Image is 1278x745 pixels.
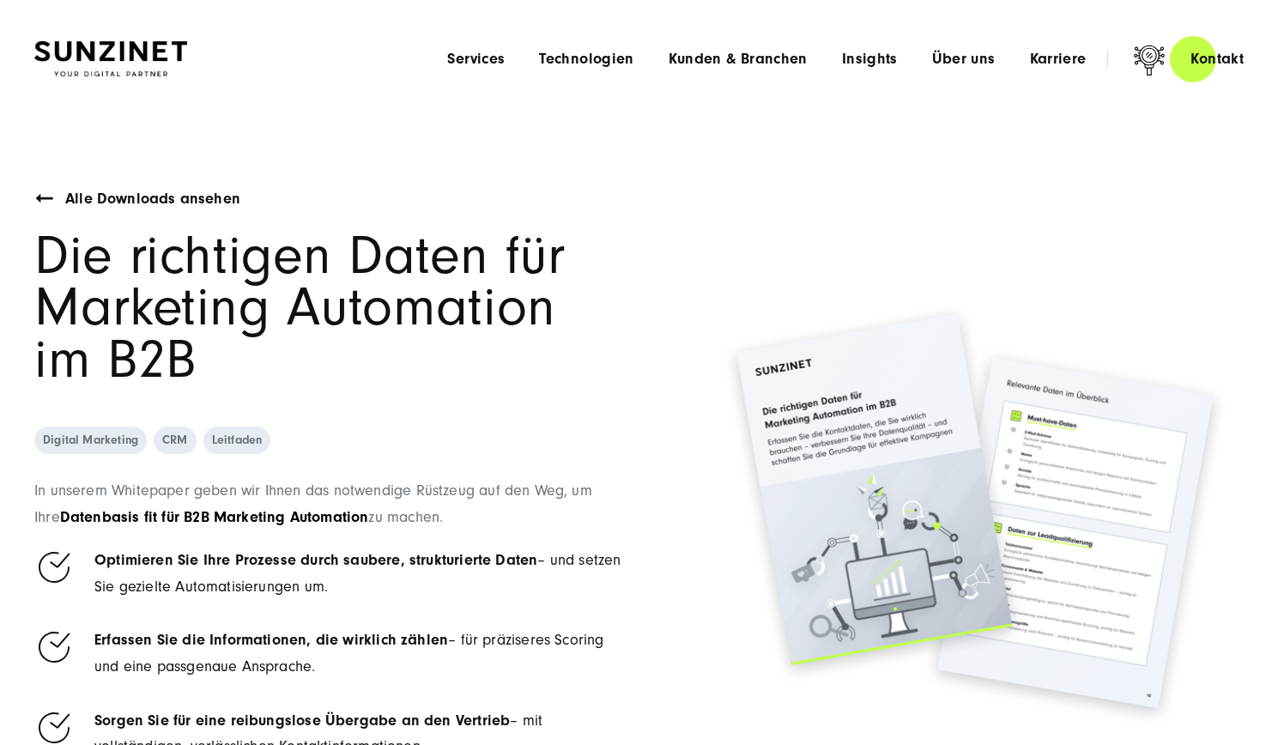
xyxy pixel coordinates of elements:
strong: Optimieren Sie Ihre Prozesse durch saubere, strukturierte Daten [94,551,537,569]
a: Über uns [932,51,996,68]
span: Datenbasis fit für B2B Marketing Automation [60,508,369,526]
a: Digital Marketing [34,427,147,454]
a: Leitfaden [203,427,271,454]
a: CRM [154,427,197,454]
span: Die richtigen Daten für Marketing Automation im B2B [34,225,566,391]
li: – und setzen Sie gezielte Automatisierungen um. [34,548,627,600]
strong: Sorgen Sie für eine reibungslose Übergabe an den Vertrieb [94,712,510,730]
a: Karriere [1030,51,1087,68]
a: Alle Downloads ansehen [65,186,240,213]
img: SUNZINET Full Service Digital Agentur [34,41,187,77]
li: – für präziseres Scoring und eine passgenaue Ansprache. [34,627,627,680]
span: Alle Downloads ansehen [65,190,240,208]
p: In unserem Whitepaper geben wir Ihnen das notwendige Rüstzeug auf den Weg, um Ihre zu machen. [34,478,627,530]
strong: Erfassen Sie die Informationen, die wirklich zählen [94,631,448,649]
a: Kontakt [1170,34,1264,83]
a: Kunden & Branchen [669,51,808,68]
a: Insights [842,51,898,68]
a: Technologien [539,51,633,68]
a: Services [447,51,505,68]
